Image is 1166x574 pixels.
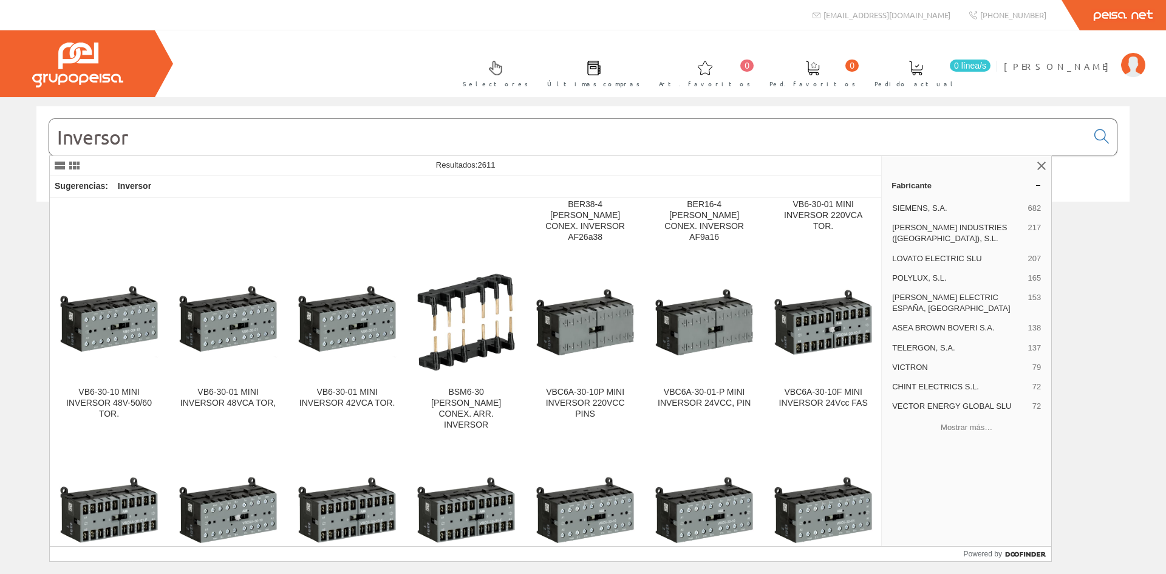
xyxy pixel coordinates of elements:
img: VBC6A-30-01F MINI INVERSOR 24Vcc FAS [60,460,159,559]
span: Pedido actual [874,78,957,90]
div: VB6-30-01 MINI INVERSOR 220VCA TOR. [774,199,873,232]
span: 153 [1028,292,1041,314]
a: BSM6-30 PUENTE CONEX. ARR. INVERSOR BSM6-30 [PERSON_NAME] CONEX. ARR. INVERSOR [407,258,525,445]
a: Selectores [451,50,534,95]
img: VB6-30-01 MINI INVERSOR 42VCA TOR. [298,273,397,372]
span: 682 [1028,203,1041,214]
a: VBC6A-30-10F MINI INVERSOR 24Vcc FAS VBC6A-30-10F MINI INVERSOR 24Vcc FAS [764,258,882,445]
img: VBC6-30-10 MINI INVERSOR 12VCC TOR. [536,460,635,559]
div: VB6-30-01 MINI INVERSOR 42VCA TOR. [298,387,397,409]
span: LOVATO ELECTRIC SLU [892,253,1023,264]
img: VBC6A-30-01-P MINI INVERSOR 24VCC, PIN [655,273,754,372]
img: VBC63010 MINI INVERSOR 110-125VCC, TOR [655,460,754,559]
a: Powered by [964,547,1052,561]
img: VBC6-30-10-F MINI INVERSOR 24VCC FAS [298,460,397,559]
span: [PERSON_NAME] INDUSTRIES ([GEOGRAPHIC_DATA]), S.L. [892,222,1023,244]
span: 79 [1032,362,1041,373]
div: VBC6A-30-10F MINI INVERSOR 24Vcc FAS [774,387,873,409]
span: 0 [740,60,754,72]
span: 165 [1028,273,1041,284]
a: VBC6A-30-10P MINI INVERSOR 220VCC PINS VBC6A-30-10P MINI INVERSOR 220VCC PINS [526,258,644,445]
span: 138 [1028,323,1041,333]
div: VB6-30-01 MINI INVERSOR 48VCA TOR, [179,387,278,409]
a: VBC6A-30-01-P MINI INVERSOR 24VCC, PIN VBC6A-30-01-P MINI INVERSOR 24VCC, PIN [645,258,763,445]
span: 0 línea/s [950,60,990,72]
span: VECTOR ENERGY GLOBAL SLU [892,401,1028,412]
a: VB6-30-10 MINI INVERSOR 48V-50/60 TOR. VB6-30-10 MINI INVERSOR 48V-50/60 TOR. [50,258,168,445]
div: BER16-4 [PERSON_NAME] CONEX. INVERSOR AF9a16 [655,199,754,243]
img: BSM6-30 PUENTE CONEX. ARR. INVERSOR [417,273,516,372]
img: VBC6A301 MINI INVERSOR 125VCC TOR. [179,460,278,559]
div: VBC6A-30-10P MINI INVERSOR 220VCC PINS [536,387,635,420]
img: VB6-30-10 MINI INVERSOR 48V-50/60 TOR. [60,273,159,372]
span: 137 [1028,343,1041,354]
span: [EMAIL_ADDRESS][DOMAIN_NAME] [823,10,950,20]
span: Selectores [463,78,528,90]
span: CHINT ELECTRICS S.L. [892,381,1028,392]
span: 0 [845,60,859,72]
button: Mostrar más… [887,417,1046,437]
span: [PHONE_NUMBER] [980,10,1046,20]
div: VBC6A-30-01-P MINI INVERSOR 24VCC, PIN [655,387,754,409]
span: Powered by [964,548,1002,559]
img: VB6-30-01 MINI INVERSOR 48VCA TOR, [179,273,278,372]
img: Grupo Peisa [32,43,123,87]
span: 72 [1032,401,1041,412]
span: 217 [1028,222,1041,244]
a: Fabricante [882,176,1051,195]
span: Art. favoritos [659,78,751,90]
img: VBC6A-30-10P MINI INVERSOR 220VCC PINS [536,273,635,372]
a: [PERSON_NAME] [1004,50,1145,62]
span: SIEMENS, S.A. [892,203,1023,214]
span: Últimas compras [547,78,640,90]
span: 2611 [477,160,495,169]
div: VB6-30-10 MINI INVERSOR 48V-50/60 TOR. [60,387,159,420]
span: 207 [1028,253,1041,264]
a: VB6-30-01 MINI INVERSOR 42VCA TOR. VB6-30-01 MINI INVERSOR 42VCA TOR. [288,258,406,445]
a: Últimas compras [535,50,646,95]
span: Resultados: [436,160,496,169]
img: VBC6-30-01-F MINI INVERSOR 24VCC FAS [417,460,516,559]
a: 0 línea/s Pedido actual [862,50,994,95]
img: VBC6A-30-10F MINI INVERSOR 24Vcc FAS [774,273,873,372]
div: BER38-4 [PERSON_NAME] CONEX. INVERSOR AF26a38 [536,199,635,243]
span: 72 [1032,381,1041,392]
input: Buscar... [49,119,1087,155]
div: Sugerencias: [50,178,111,195]
span: Ped. favoritos [769,78,856,90]
img: VBC63001 MINI INVERSOR 12VCC. TOR. [774,460,873,559]
span: POLYLUX, S.L. [892,273,1023,284]
span: TELERGON, S.A. [892,343,1023,354]
a: VB6-30-01 MINI INVERSOR 48VCA TOR, VB6-30-01 MINI INVERSOR 48VCA TOR, [169,258,287,445]
span: [PERSON_NAME] ELECTRIC ESPAÑA, [GEOGRAPHIC_DATA] [892,292,1023,314]
span: VICTRON [892,362,1028,373]
span: [PERSON_NAME] [1004,60,1115,72]
strong: Inversor [118,181,151,191]
span: ASEA BROWN BOVERI S.A. [892,323,1023,333]
div: BSM6-30 [PERSON_NAME] CONEX. ARR. INVERSOR [417,387,516,431]
div: © Grupo Peisa [36,217,1130,227]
